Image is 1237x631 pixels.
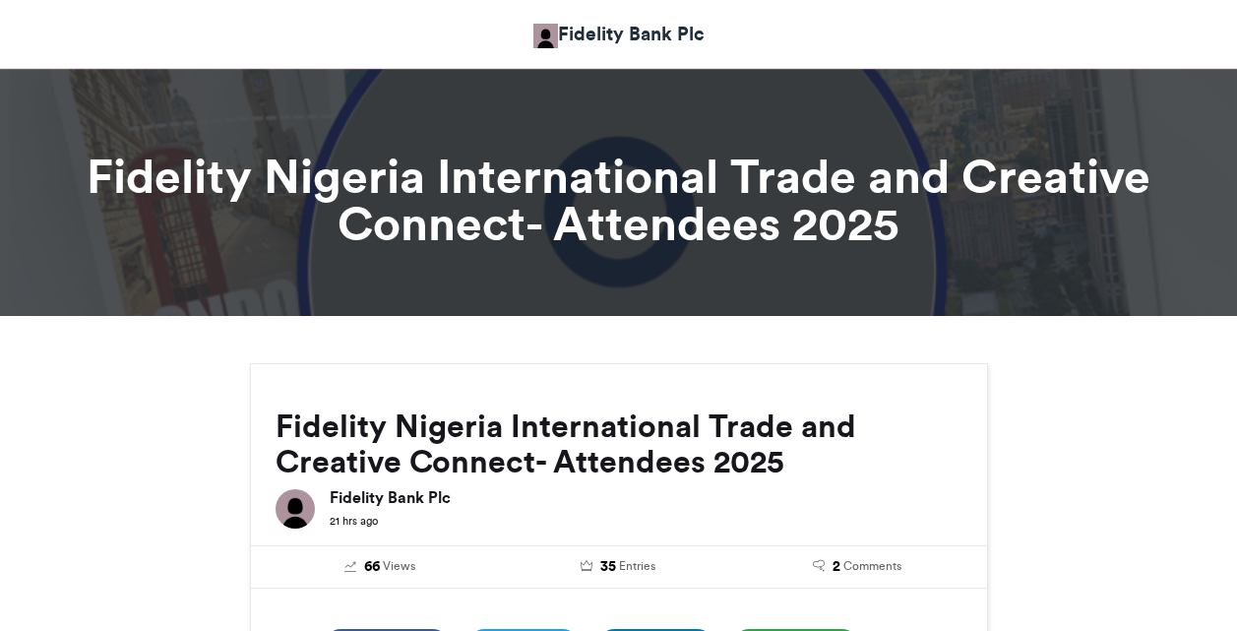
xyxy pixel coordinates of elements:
[843,557,901,575] span: Comments
[330,514,378,528] small: 21 hrs ago
[276,489,315,529] img: Fidelity Bank Plc
[73,153,1165,247] h1: Fidelity Nigeria International Trade and Creative Connect- Attendees 2025
[330,489,962,505] h6: Fidelity Bank Plc
[753,556,962,578] a: 2 Comments
[533,24,558,48] img: Fidelity Bank
[383,557,415,575] span: Views
[600,556,616,578] span: 35
[833,556,840,578] span: 2
[533,20,705,48] a: Fidelity Bank Plc
[364,556,380,578] span: 66
[276,556,485,578] a: 66 Views
[619,557,655,575] span: Entries
[276,409,962,479] h2: Fidelity Nigeria International Trade and Creative Connect- Attendees 2025
[514,556,723,578] a: 35 Entries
